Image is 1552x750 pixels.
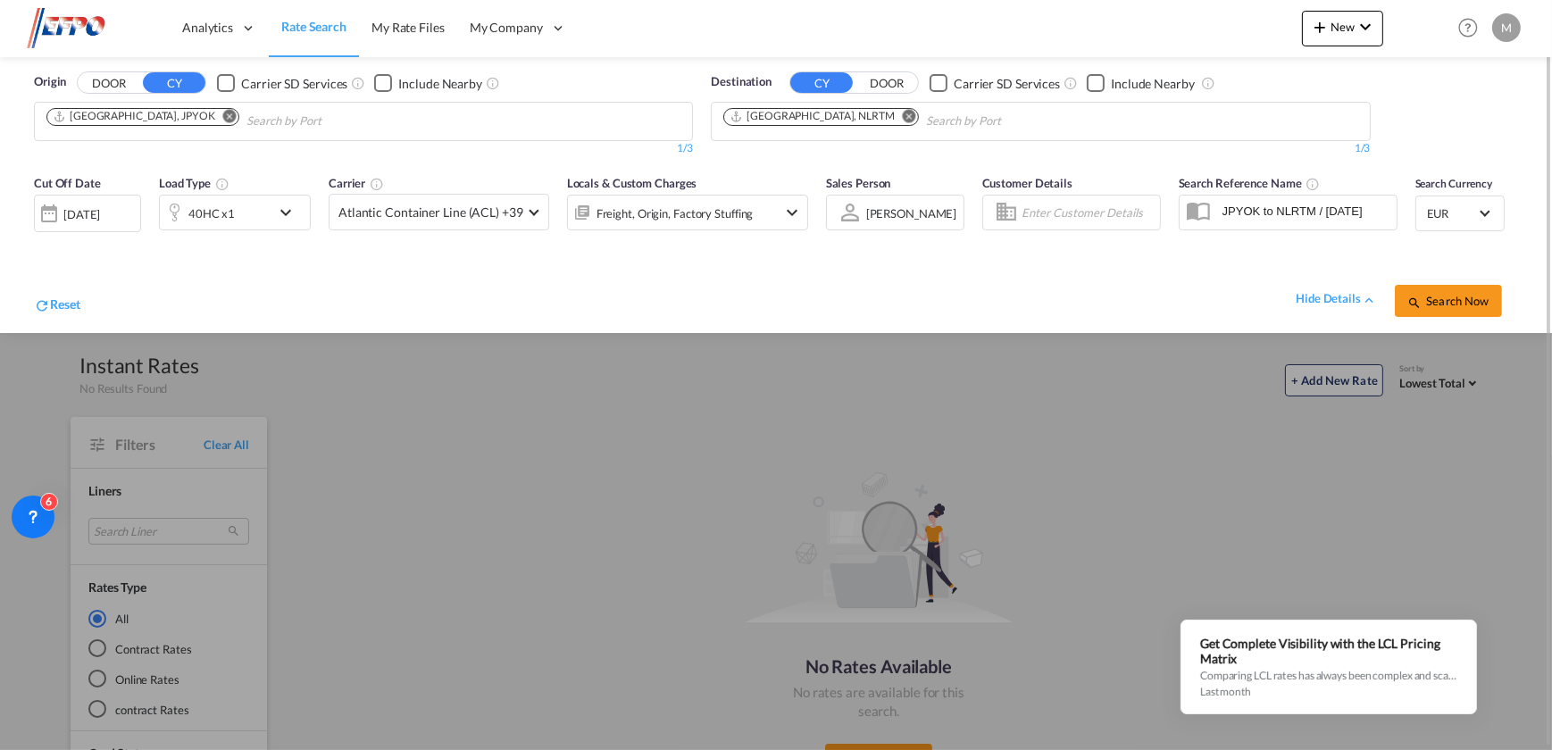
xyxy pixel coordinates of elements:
md-checkbox: Checkbox No Ink [217,73,347,92]
md-icon: Your search will be saved by the below given name [1306,177,1321,191]
md-icon: icon-information-outline [215,177,229,191]
md-icon: Unchecked: Search for CY (Container Yard) services for all selected carriers.Checked : Search for... [1064,76,1078,90]
div: icon-refreshReset [34,296,80,317]
span: Origin [34,73,66,91]
input: Enter Customer Details [1022,199,1155,226]
div: hide detailsicon-chevron-up [1296,290,1377,308]
button: icon-magnifySearch Now [1395,285,1502,317]
div: Press delete to remove this chip. [730,109,898,124]
div: [DATE] [63,206,100,222]
span: My Rate Files [371,20,445,35]
div: [PERSON_NAME] [866,206,957,221]
div: Carrier SD Services [241,75,347,93]
md-icon: icon-chevron-down [1355,16,1376,37]
div: Press delete to remove this chip. [53,109,219,124]
div: Rotterdam, NLRTM [730,109,895,124]
span: Analytics [182,19,233,37]
md-select: Sales Person: Mitchell Polet [864,200,959,226]
span: Rate Search [281,19,346,34]
span: EUR [1427,205,1477,221]
md-icon: icon-chevron-down [275,202,305,223]
button: DOOR [78,73,140,94]
div: Freight Origin Factory Stuffing [597,201,754,226]
div: Include Nearby [1111,75,1195,93]
div: 40HC x1icon-chevron-down [159,195,311,230]
img: d38966e06f5511efa686cdb0e1f57a29.png [27,8,147,48]
span: Help [1453,12,1483,43]
span: Search Currency [1415,177,1493,190]
md-icon: The selected Trucker/Carrierwill be displayed in the rate results If the rates are from another f... [370,177,384,191]
span: icon-magnifySearch Now [1407,294,1489,308]
div: [DATE] [34,195,141,232]
span: Destination [711,73,772,91]
div: Yokohama, JPYOK [53,109,215,124]
input: Search Reference Name [1214,197,1397,224]
div: M [1492,13,1521,42]
span: My Company [470,19,543,37]
span: Customer Details [982,176,1072,190]
md-icon: Unchecked: Ignores neighbouring ports when fetching rates.Checked : Includes neighbouring ports w... [486,76,500,90]
div: Carrier SD Services [954,75,1060,93]
md-icon: icon-magnify [1407,296,1422,310]
div: Include Nearby [398,75,482,93]
md-chips-wrap: Chips container. Use arrow keys to select chips. [721,103,1103,136]
span: Locals & Custom Charges [567,176,697,190]
input: Search by Port [246,107,416,136]
span: Atlantic Container Line (ACL) +39 [338,204,523,221]
button: Remove [212,109,238,127]
md-select: Select Currency: € EUREuro [1425,200,1495,226]
md-checkbox: Checkbox No Ink [1087,73,1195,92]
md-icon: icon-plus 400-fg [1309,16,1331,37]
button: CY [790,72,853,93]
md-icon: icon-chevron-down [781,202,803,223]
md-checkbox: Checkbox No Ink [374,73,482,92]
div: 1/3 [34,141,693,156]
button: DOOR [855,73,918,94]
div: Freight Origin Factory Stuffingicon-chevron-down [567,195,808,230]
span: Cut Off Date [34,176,101,190]
span: Reset [50,296,80,312]
span: Search Reference Name [1179,176,1321,190]
span: New [1309,20,1376,34]
div: 40HC x1 [188,201,235,226]
md-icon: Unchecked: Ignores neighbouring ports when fetching rates.Checked : Includes neighbouring ports w... [1201,76,1215,90]
span: Sales Person [826,176,891,190]
md-icon: Unchecked: Search for CY (Container Yard) services for all selected carriers.Checked : Search for... [351,76,365,90]
md-icon: icon-chevron-up [1361,292,1377,308]
button: icon-plus 400-fgNewicon-chevron-down [1302,11,1383,46]
span: Carrier [329,176,384,190]
div: Help [1453,12,1492,45]
md-icon: icon-refresh [34,297,50,313]
md-chips-wrap: Chips container. Use arrow keys to select chips. [44,103,423,136]
md-checkbox: Checkbox No Ink [930,73,1060,92]
button: Remove [891,109,918,127]
button: CY [143,72,205,93]
div: 1/3 [711,141,1370,156]
input: Search by Port [926,107,1096,136]
md-datepicker: Select [34,230,47,254]
span: Load Type [159,176,229,190]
